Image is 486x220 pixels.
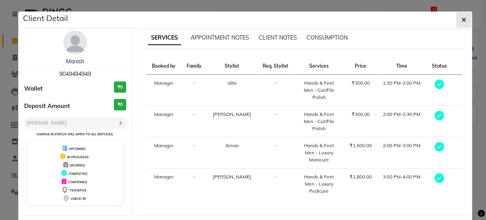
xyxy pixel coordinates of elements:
div: Hands & Feet Men - Luxury Pedicure [299,173,339,195]
td: Manager [146,169,181,200]
span: Wallet [24,84,43,93]
span: [PERSON_NAME] [213,111,251,117]
span: CHECK-IN [71,197,86,201]
span: CLIENT NOTES [259,34,297,41]
th: Price [344,58,377,75]
span: TENTATIVE [70,188,87,192]
span: APPOINTMENT NOTES [191,34,249,41]
td: Manager [146,137,181,169]
td: Manager [146,75,181,106]
span: [PERSON_NAME] [213,174,251,180]
small: Change in status will apply to all services. [36,132,113,136]
h3: ₹0 [114,99,126,110]
h3: ₹0 [114,82,126,93]
th: Booked by [146,58,181,75]
div: ₹300.00 [348,80,372,87]
div: Hands & Feet Men - Cut/File Polish [299,80,339,101]
span: 9049494949 [59,70,91,78]
span: slita [227,80,236,86]
th: Status [426,58,452,75]
div: ₹1,800.00 [348,173,372,180]
th: Family [181,58,207,75]
th: Services [294,58,344,75]
span: Deposit Amount [24,102,70,111]
div: ₹1,500.00 [348,142,372,149]
div: ₹300.00 [348,111,372,118]
th: Req. Stylist [257,58,294,75]
td: - [181,169,207,200]
div: Hands & Feet Men - Cut/File Polish [299,111,339,132]
td: 3:00 PM-4:00 PM [377,169,426,200]
h5: Client Detail [23,12,68,24]
span: IN PROGRESS [67,155,89,159]
div: Hands & Feet Men - Luxury Manicure [299,142,339,163]
td: 1:30 PM-2:00 PM [377,75,426,106]
td: 2:00 PM-3:00 PM [377,137,426,169]
a: Manish [66,58,84,65]
td: - [181,75,207,106]
span: CONFIRMED [68,180,87,184]
span: SERVICES [148,31,181,45]
th: Stylist [207,58,257,75]
td: - [257,169,294,200]
span: Aman [225,142,239,148]
th: Time [377,58,426,75]
td: - [257,106,294,137]
span: COMPLETED [68,172,87,176]
td: - [181,137,207,169]
img: avatar [63,30,87,54]
span: UPCOMING [69,147,86,151]
td: - [257,75,294,106]
span: DROPPED [70,163,85,167]
span: CONSUMPTION [306,34,348,41]
td: - [181,106,207,137]
td: Manager [146,106,181,137]
td: - [257,137,294,169]
td: 2:00 PM-2:30 PM [377,106,426,137]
